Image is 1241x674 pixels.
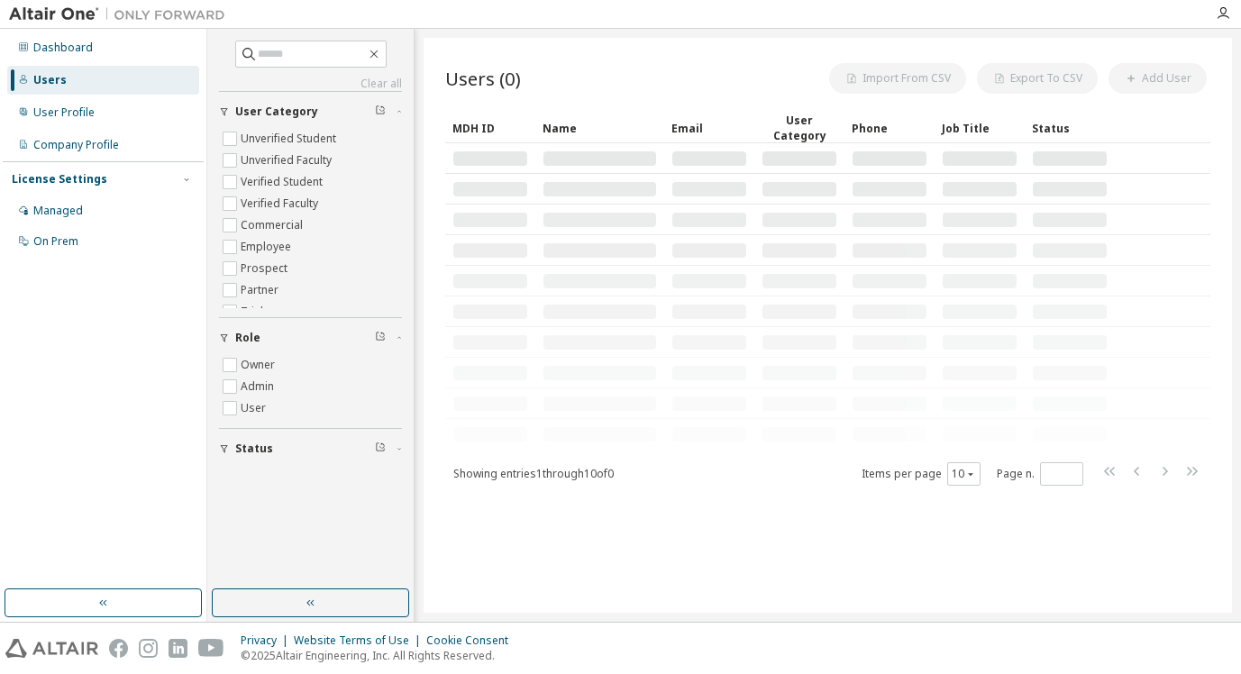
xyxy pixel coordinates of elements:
img: Altair One [9,5,234,23]
label: Admin [241,376,278,397]
img: facebook.svg [109,639,128,658]
div: User Category [762,113,837,143]
span: Status [235,442,273,456]
span: Clear filter [375,442,386,456]
div: Users [33,73,67,87]
label: Unverified Faculty [241,150,335,171]
button: Export To CSV [977,63,1098,94]
div: Job Title [942,114,1017,142]
label: Trial [241,301,267,323]
span: Clear filter [375,105,386,119]
div: Email [671,114,747,142]
button: Role [219,318,402,358]
div: Phone [852,114,927,142]
button: 10 [952,467,976,481]
p: © 2025 Altair Engineering, Inc. All Rights Reserved. [241,648,519,663]
button: Import From CSV [829,63,966,94]
span: Page n. [997,462,1083,486]
div: MDH ID [452,114,528,142]
label: Verified Faculty [241,193,322,214]
label: Partner [241,279,282,301]
a: Clear all [219,77,402,91]
button: Status [219,429,402,469]
div: On Prem [33,234,78,249]
div: License Settings [12,172,107,187]
span: Clear filter [375,331,386,345]
label: Employee [241,236,295,258]
button: User Category [219,92,402,132]
span: Role [235,331,260,345]
button: Add User [1109,63,1207,94]
div: Name [543,114,657,142]
label: Commercial [241,214,306,236]
label: Verified Student [241,171,326,193]
div: Status [1032,114,1108,142]
img: altair_logo.svg [5,639,98,658]
img: linkedin.svg [169,639,187,658]
label: User [241,397,269,419]
span: User Category [235,105,318,119]
div: Dashboard [33,41,93,55]
div: User Profile [33,105,95,120]
label: Owner [241,354,278,376]
span: Users (0) [445,66,521,91]
img: instagram.svg [139,639,158,658]
div: Company Profile [33,138,119,152]
span: Showing entries 1 through 10 of 0 [453,466,614,481]
div: Cookie Consent [426,633,519,648]
label: Prospect [241,258,291,279]
div: Website Terms of Use [294,633,426,648]
div: Managed [33,204,83,218]
span: Items per page [862,462,981,486]
label: Unverified Student [241,128,340,150]
img: youtube.svg [198,639,224,658]
div: Privacy [241,633,294,648]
